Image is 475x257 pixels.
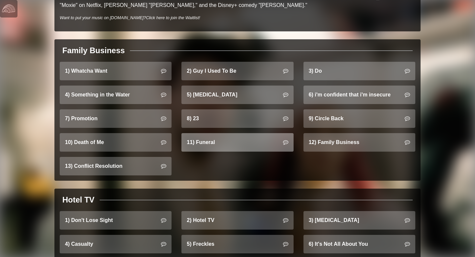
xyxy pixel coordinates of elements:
a: 9) Circle Back [303,109,415,128]
a: 3) Do [303,62,415,80]
a: 11) Funeral [181,133,293,152]
i: Want to put your music on [DOMAIN_NAME]? [60,15,200,20]
a: 1) Don't Lose Sight [60,211,172,230]
img: logo-white-4c48a5e4bebecaebe01ca5a9d34031cfd3d4ef9ae749242e8c4bf12ef99f53e8.png [2,2,15,15]
a: Click here to join the Waitlist! [146,15,200,20]
a: 2) Hotel TV [181,211,293,230]
a: 6) It's Not All About You [303,235,415,253]
a: 5) [MEDICAL_DATA] [181,86,293,104]
a: 4) Casualty [60,235,172,253]
a: 8) 23 [181,109,293,128]
a: 10) Death of Me [60,133,172,152]
a: 7) Promotion [60,109,172,128]
a: 13) Conflict Resolution [60,157,172,175]
a: 5) Freckles [181,235,293,253]
a: 2) Guy I Used To Be [181,62,293,80]
a: 1) Whatcha Want [60,62,172,80]
div: Hotel TV [62,194,94,206]
a: 4) Something in the Water [60,86,172,104]
a: 3) [MEDICAL_DATA] [303,211,415,230]
a: 12) Family Business [303,133,415,152]
div: Family Business [62,45,125,56]
a: 6) i'm confident that i'm insecure [303,86,415,104]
